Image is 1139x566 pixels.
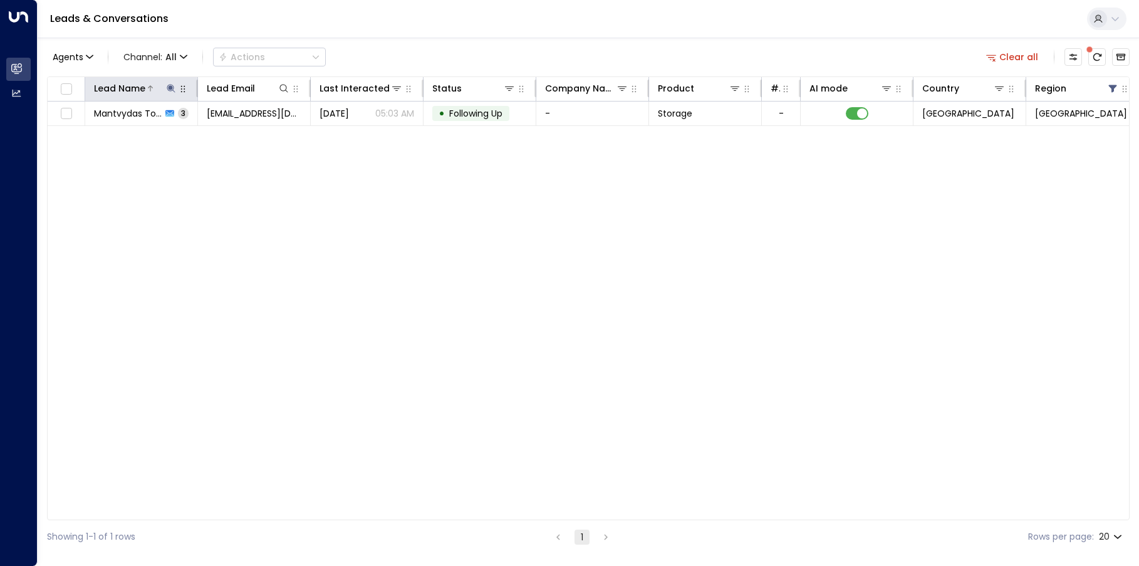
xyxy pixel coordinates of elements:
span: 3 [178,108,189,118]
div: Region [1035,81,1119,96]
p: 05:03 AM [375,107,414,120]
div: Last Interacted [320,81,390,96]
button: page 1 [575,530,590,545]
span: Toggle select row [58,106,74,122]
div: Lead Name [94,81,145,96]
div: 20 [1099,528,1125,546]
div: AI mode [809,81,893,96]
span: Following Up [449,107,502,120]
span: There are new threads available. Refresh the grid to view the latest updates. [1088,48,1106,66]
div: Actions [219,51,265,63]
div: Lead Email [207,81,290,96]
span: All [165,52,177,62]
div: Region [1035,81,1066,96]
div: Country [922,81,1006,96]
button: Actions [213,48,326,66]
span: Sep 10, 2025 [320,107,349,120]
span: Channel: [118,48,192,66]
td: - [536,102,649,125]
div: Company Name [545,81,628,96]
a: Leads & Conversations [50,11,169,26]
div: Showing 1-1 of 1 rows [47,530,135,543]
label: Rows per page: [1028,530,1094,543]
button: Customize [1064,48,1082,66]
div: Last Interacted [320,81,403,96]
div: Lead Name [94,81,177,96]
div: # of people [771,81,793,96]
nav: pagination navigation [550,529,614,545]
div: Button group with a nested menu [213,48,326,66]
span: Toggle select all [58,81,74,97]
span: Mantvydas Tobulevicius [94,107,162,120]
div: Company Name [545,81,616,96]
button: Clear all [981,48,1044,66]
span: Shropshire [1035,107,1127,120]
button: Channel:All [118,48,192,66]
div: Status [432,81,462,96]
div: • [439,103,445,124]
button: Agents [47,48,98,66]
button: Archived Leads [1112,48,1130,66]
div: Product [658,81,741,96]
span: m.tobulevicius@hotmail.co.uk [207,107,301,120]
div: - [779,107,784,120]
span: Storage [658,107,692,120]
div: AI mode [809,81,848,96]
div: Lead Email [207,81,255,96]
div: Product [658,81,694,96]
div: Country [922,81,959,96]
div: Status [432,81,516,96]
span: Agents [53,53,83,61]
span: United Kingdom [922,107,1014,120]
div: # of people [771,81,781,96]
